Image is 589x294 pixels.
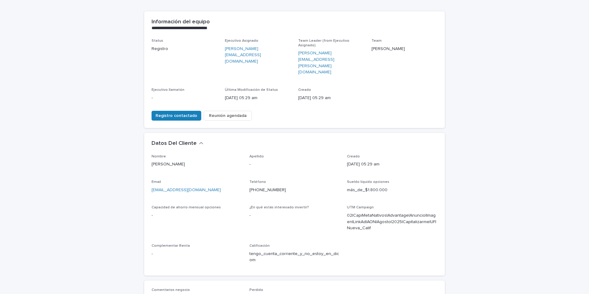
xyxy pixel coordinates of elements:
span: Apellido [249,155,264,158]
h2: Datos Del Cliente [152,140,197,147]
span: Calificación [249,244,270,248]
p: [PERSON_NAME] [152,161,242,168]
span: Sueldo líquido opciones [347,180,389,184]
span: Registro contactado [156,113,197,119]
span: Capacidad de ahorro mensual opciones [152,206,221,209]
p: - [152,95,218,101]
p: [DATE] 05:29 am [347,161,437,168]
a: [PHONE_NUMBER] [249,188,286,192]
span: Teléfono [249,180,266,184]
a: [EMAIL_ADDRESS][DOMAIN_NAME] [152,188,221,192]
p: 02|CapiMetaNativos|Advantage|Anuncio|Imagen|LinkAd|AON|Agosto|2025|Capitalizarme|UF|Nueva_Calif [347,212,437,231]
span: UTM Campaign [347,206,374,209]
span: Ejecutivo llamatón [152,88,184,92]
button: Reunión agendada [204,111,252,121]
p: - [152,251,242,257]
span: Team [371,39,382,43]
span: Email [152,180,161,184]
span: Creado [347,155,360,158]
span: Última Modificación de Status [225,88,278,92]
p: más_de_$1.800.000 [347,187,437,193]
span: Status [152,39,163,43]
span: Ejecutivo Asignado [225,39,258,43]
span: Perdido [249,288,263,292]
p: [DATE] 05:29 am [298,95,364,101]
button: Datos Del Cliente [152,140,203,147]
p: tengo_cuenta_corriente_y_no_estoy_en_dicom [249,251,340,264]
span: Comentarios negocio [152,288,190,292]
span: Complementar Renta [152,244,190,248]
h2: Información del equipo [152,19,210,25]
a: [PERSON_NAME][EMAIL_ADDRESS][PERSON_NAME][DOMAIN_NAME] [298,50,364,75]
span: ¿En qué estás interesado invertir? [249,206,309,209]
p: - [152,212,242,219]
button: Registro contactado [152,111,201,121]
p: [PERSON_NAME] [371,46,437,52]
p: - [249,212,340,219]
span: Creado [298,88,311,92]
span: Reunión agendada [209,113,247,119]
p: Registro [152,46,218,52]
p: - [249,161,340,168]
a: [PERSON_NAME][EMAIL_ADDRESS][DOMAIN_NAME] [225,46,291,65]
span: Team Leader (from Ejecutivo Asignado) [298,39,349,47]
span: Nombre [152,155,166,158]
p: [DATE] 05:29 am [225,95,291,101]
